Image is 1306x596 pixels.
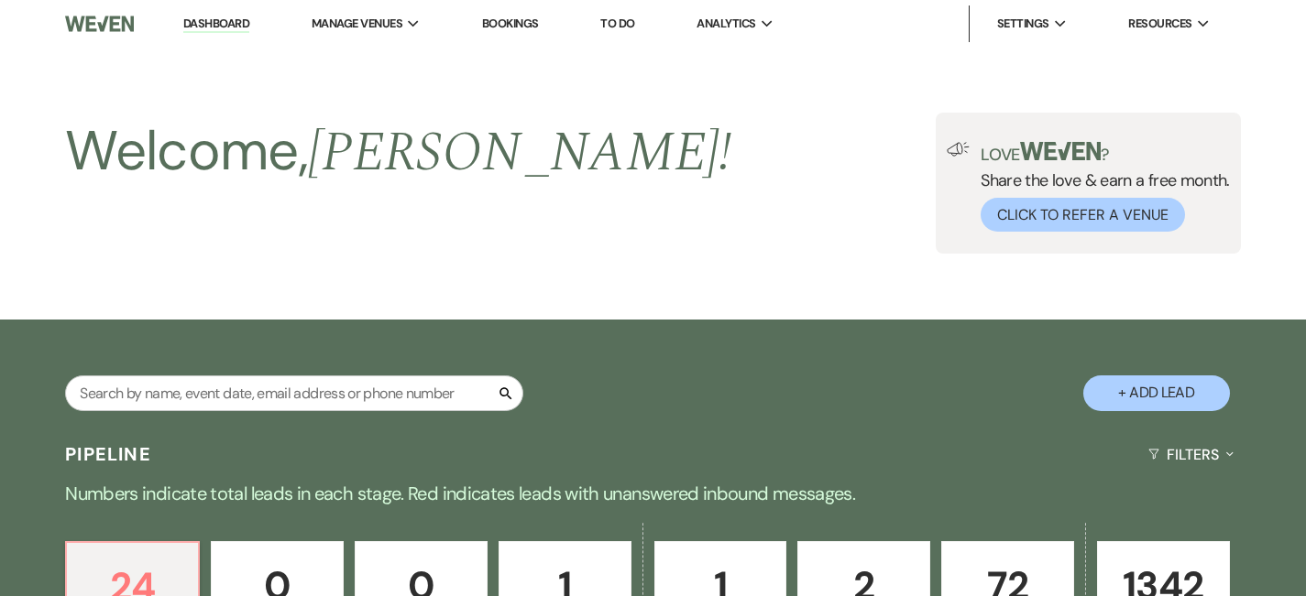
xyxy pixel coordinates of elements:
[312,15,402,33] span: Manage Venues
[308,111,731,195] span: [PERSON_NAME] !
[697,15,755,33] span: Analytics
[1020,142,1102,160] img: weven-logo-green.svg
[1128,15,1191,33] span: Resources
[65,113,731,191] h2: Welcome,
[183,16,249,33] a: Dashboard
[981,142,1230,163] p: Love ?
[997,15,1049,33] span: Settings
[1083,375,1230,411] button: + Add Lead
[482,16,539,31] a: Bookings
[65,375,523,411] input: Search by name, event date, email address or phone number
[981,198,1185,232] button: Click to Refer a Venue
[947,142,970,157] img: loud-speaker-illustration.svg
[600,16,634,31] a: To Do
[1141,430,1241,479] button: Filters
[65,5,134,43] img: Weven Logo
[970,142,1230,232] div: Share the love & earn a free month.
[65,441,151,467] h3: Pipeline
